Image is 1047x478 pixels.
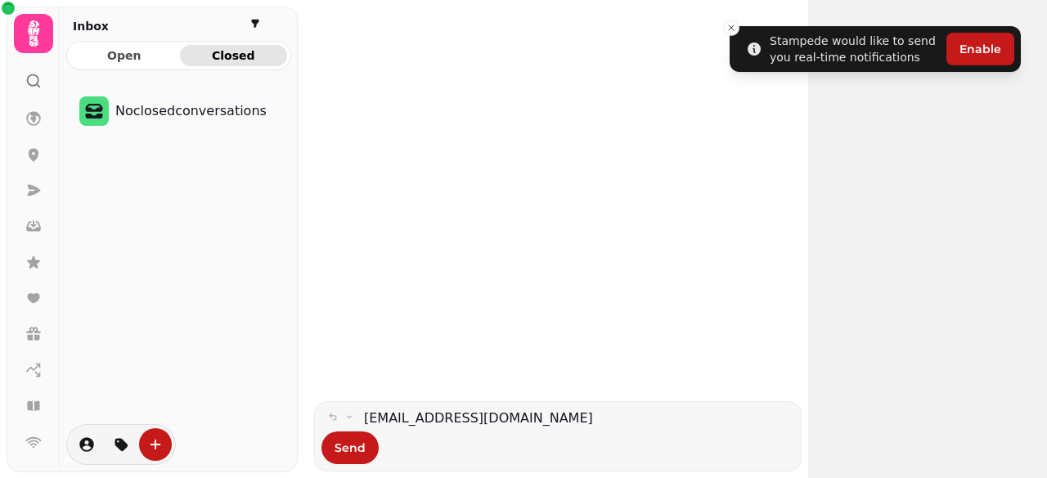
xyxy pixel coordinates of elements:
[335,442,366,453] span: Send
[115,101,267,121] p: No closed conversations
[73,18,109,34] h2: Inbox
[139,428,172,461] button: create-convo
[770,33,940,65] div: Stampede would like to send you real-time notifications
[723,20,739,36] button: Close toast
[364,409,593,428] a: [EMAIL_ADDRESS][DOMAIN_NAME]
[105,428,137,461] button: tag-thread
[193,50,275,61] span: Closed
[946,33,1014,65] button: Enable
[245,14,265,34] button: filter
[180,45,288,66] button: Closed
[83,50,165,61] span: Open
[321,431,379,464] button: Send
[70,45,178,66] button: Open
